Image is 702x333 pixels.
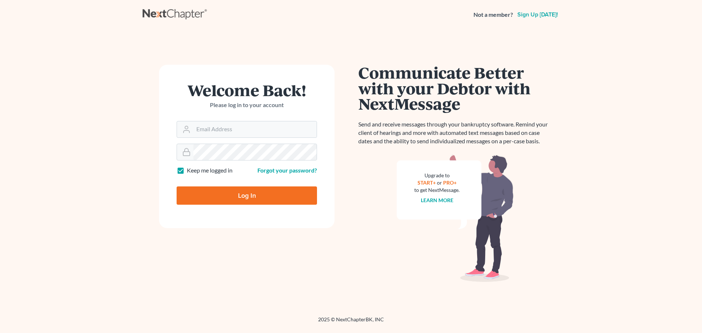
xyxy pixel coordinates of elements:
[397,154,514,282] img: nextmessage_bg-59042aed3d76b12b5cd301f8e5b87938c9018125f34e5fa2b7a6b67550977c72.svg
[143,316,559,329] div: 2025 © NextChapterBK, INC
[473,11,513,19] strong: Not a member?
[358,65,552,111] h1: Communicate Better with your Debtor with NextMessage
[187,166,233,175] label: Keep me logged in
[443,179,457,186] a: PRO+
[177,186,317,205] input: Log In
[437,179,442,186] span: or
[257,167,317,174] a: Forgot your password?
[358,120,552,145] p: Send and receive messages through your bankruptcy software. Remind your client of hearings and mo...
[516,12,559,18] a: Sign up [DATE]!
[177,101,317,109] p: Please log in to your account
[177,82,317,98] h1: Welcome Back!
[418,179,436,186] a: START+
[193,121,317,137] input: Email Address
[414,172,460,179] div: Upgrade to
[414,186,460,194] div: to get NextMessage.
[421,197,453,203] a: Learn more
